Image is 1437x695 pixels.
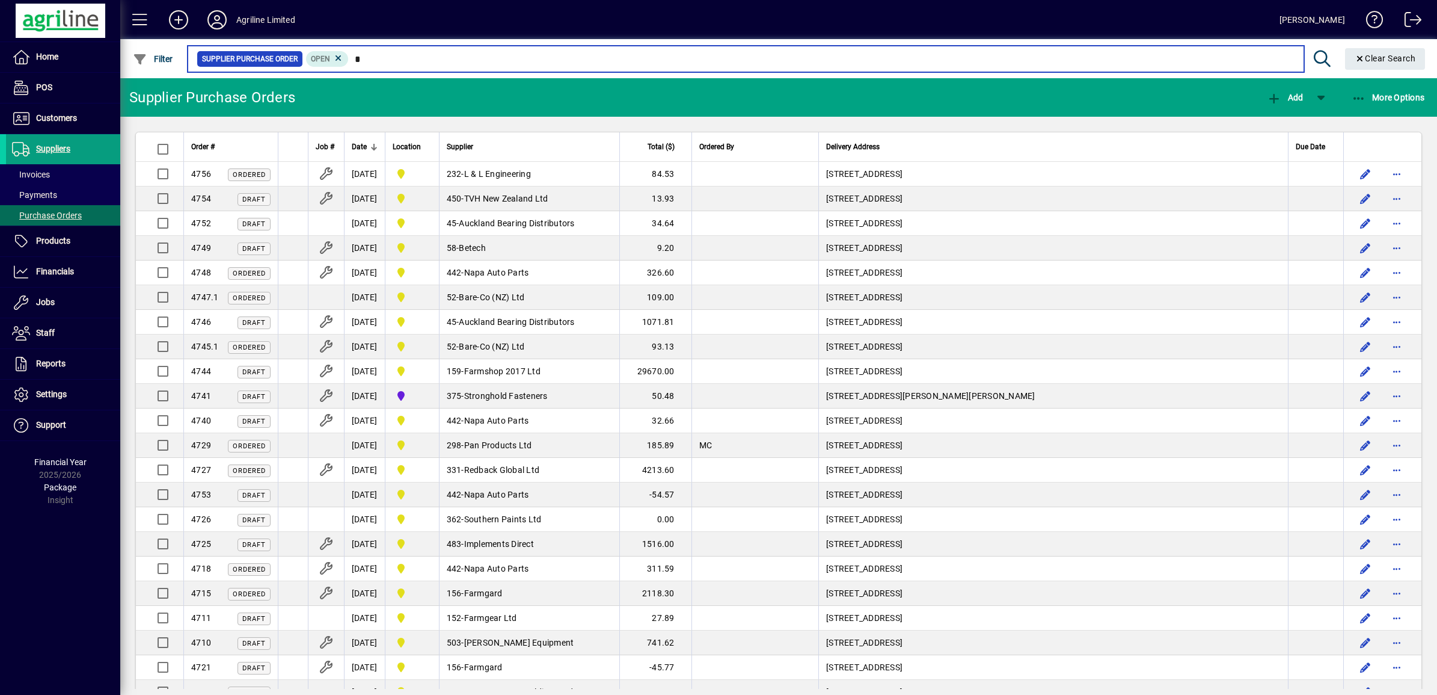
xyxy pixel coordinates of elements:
[818,236,1288,261] td: [STREET_ADDRESS]
[1387,510,1406,529] button: More options
[619,359,691,384] td: 29670.00
[1387,460,1406,480] button: More options
[191,416,211,425] span: 4740
[344,532,385,557] td: [DATE]
[818,384,1288,409] td: [STREET_ADDRESS][PERSON_NAME][PERSON_NAME]
[464,514,542,524] span: Southern Paints Ltd
[464,169,531,179] span: L & L Engineering
[818,458,1288,483] td: [STREET_ADDRESS]
[233,171,266,179] span: Ordered
[191,342,219,351] span: 4745.1
[6,185,120,205] a: Payments
[1356,337,1375,356] button: Edit
[233,566,266,573] span: Ordered
[393,389,432,403] span: Gore
[242,516,266,524] span: Draft
[316,140,334,153] span: Job #
[393,191,432,206] span: Dargaville
[1356,312,1375,332] button: Edit
[447,564,462,573] span: 442
[1296,140,1325,153] span: Due Date
[191,391,211,401] span: 4741
[648,140,675,153] span: Total ($)
[619,409,691,433] td: 32.66
[344,458,385,483] td: [DATE]
[233,467,266,475] span: Ordered
[130,48,176,70] button: Filter
[36,236,70,246] span: Products
[619,458,691,483] td: 4213.60
[464,588,503,598] span: Farmgard
[1387,411,1406,430] button: More options
[464,539,534,549] span: Implements Direct
[393,586,432,601] span: Dargaville
[393,413,432,428] span: Dargaville
[447,140,473,153] span: Supplier
[242,245,266,253] span: Draft
[6,380,120,410] a: Settings
[439,359,619,384] td: -
[1356,288,1375,307] button: Edit
[6,257,120,287] a: Financials
[191,663,211,672] span: 4721
[12,190,57,200] span: Payments
[459,243,486,253] span: Betech
[1356,214,1375,233] button: Edit
[1356,608,1375,628] button: Edit
[393,438,432,453] span: Dargaville
[1387,559,1406,578] button: More options
[393,140,421,153] span: Location
[447,514,462,524] span: 362
[36,389,67,399] span: Settings
[159,9,198,31] button: Add
[233,270,266,277] span: Ordered
[6,103,120,134] a: Customers
[1356,386,1375,406] button: Edit
[818,655,1288,680] td: [STREET_ADDRESS]
[242,640,266,647] span: Draft
[191,194,211,203] span: 4754
[393,290,432,304] span: Dargaville
[36,328,55,338] span: Staff
[439,261,619,285] td: -
[344,310,385,335] td: [DATE]
[818,261,1288,285] td: [STREET_ADDRESS]
[6,164,120,185] a: Invoices
[464,440,532,450] span: Pan Products Ltd
[439,483,619,507] td: -
[344,236,385,261] td: [DATE]
[818,285,1288,310] td: [STREET_ADDRESS]
[818,433,1288,458] td: [STREET_ADDRESS]
[1387,485,1406,504] button: More options
[464,564,529,573] span: Napa Auto Parts
[464,613,517,623] span: Farmgear Ltd
[1356,559,1375,578] button: Edit
[439,211,619,236] td: -
[6,73,120,103] a: POS
[191,292,219,302] span: 4747.1
[439,458,619,483] td: -
[344,606,385,631] td: [DATE]
[619,631,691,655] td: 741.62
[44,483,76,492] span: Package
[191,366,211,376] span: 4744
[1356,460,1375,480] button: Edit
[1345,48,1426,70] button: Clear
[619,655,691,680] td: -45.77
[36,297,55,307] span: Jobs
[818,409,1288,433] td: [STREET_ADDRESS]
[393,140,432,153] div: Location
[344,261,385,285] td: [DATE]
[439,310,619,335] td: -
[393,265,432,280] span: Dargaville
[464,416,529,425] span: Napa Auto Parts
[1387,436,1406,455] button: More options
[344,507,385,532] td: [DATE]
[242,418,266,425] span: Draft
[191,317,211,327] span: 4746
[6,205,120,226] a: Purchase Orders
[1279,10,1345,29] div: [PERSON_NAME]
[344,631,385,655] td: [DATE]
[464,268,529,277] span: Napa Auto Parts
[439,335,619,359] td: -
